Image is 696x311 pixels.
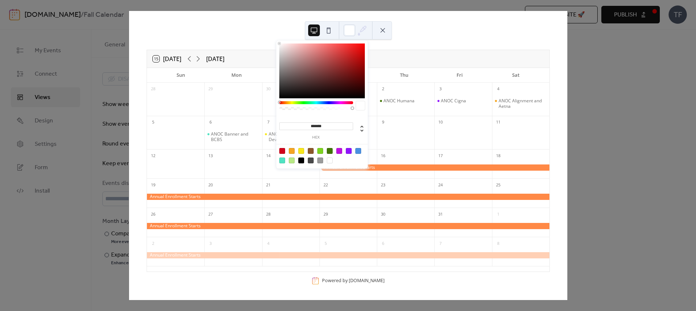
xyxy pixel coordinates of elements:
div: 2 [149,239,157,247]
div: #D0021B [279,148,285,154]
div: 3 [436,85,445,93]
a: [DOMAIN_NAME] [349,278,385,284]
div: #8B572A [308,148,314,154]
div: 31 [436,210,445,218]
div: #B8E986 [289,158,295,163]
div: 5 [322,239,330,247]
div: ANOC Cigna [434,98,492,104]
div: 11 [494,118,502,126]
div: 30 [379,210,387,218]
div: #F5A623 [289,148,295,154]
div: ANOC Humana [377,98,434,104]
div: [DATE] [206,54,224,63]
div: 26 [149,210,157,218]
div: 14 [264,152,272,160]
div: #7ED321 [317,148,323,154]
div: Annual Enrollment Starts [319,164,549,171]
div: Mon [209,68,265,83]
div: 27 [207,210,215,218]
div: 23 [379,181,387,189]
div: 4 [494,85,502,93]
div: 6 [207,118,215,126]
div: 30 [264,85,272,93]
div: Sun [153,68,209,83]
div: Annual Enrollment Starts [147,223,549,229]
div: 20 [207,181,215,189]
div: 22 [322,181,330,189]
div: #4A90E2 [355,148,361,154]
div: Thu [376,68,432,83]
div: ANOC Humana [383,98,415,104]
div: 7 [264,118,272,126]
div: Sat [488,68,544,83]
div: #9013FE [346,148,352,154]
div: 18 [494,152,502,160]
div: 3 [207,239,215,247]
div: 19 [149,181,157,189]
div: ANOC Banner and BCBS [211,131,259,143]
div: 24 [436,181,445,189]
div: Annual Enrollment Starts [147,252,549,258]
div: #50E3C2 [279,158,285,163]
div: Tue [264,68,320,83]
div: ANOC Cigna [441,98,466,104]
div: 5 [149,118,157,126]
div: 29 [207,85,215,93]
div: 6 [379,239,387,247]
div: ANOC Alignment and Aetna [499,98,546,109]
label: hex [279,136,353,140]
div: Fri [432,68,488,83]
div: 28 [149,85,157,93]
div: 1 [494,210,502,218]
button: 15[DATE] [150,54,184,64]
div: 10 [436,118,445,126]
div: #417505 [327,148,333,154]
div: 4 [264,239,272,247]
div: Powered by [322,278,385,284]
div: #4A4A4A [308,158,314,163]
div: Annual Enrollment Starts [147,194,549,200]
div: #000000 [298,158,304,163]
div: 9 [379,118,387,126]
div: 29 [322,210,330,218]
div: 17 [436,152,445,160]
div: ANOC Banner and BCBS [204,131,262,143]
div: 7 [436,239,445,247]
div: 16 [379,152,387,160]
div: 28 [264,210,272,218]
div: #BD10E0 [336,148,342,154]
div: 25 [494,181,502,189]
div: #F8E71C [298,148,304,154]
div: #FFFFFF [327,158,333,163]
div: ANOC Allwell and Devoted Health [269,131,317,143]
div: 8 [494,239,502,247]
div: ANOC Allwell and Devoted Health [262,131,319,143]
div: 21 [264,181,272,189]
div: 12 [149,152,157,160]
div: 2 [379,85,387,93]
div: #9B9B9B [317,158,323,163]
div: 13 [207,152,215,160]
div: ANOC Alignment and Aetna [492,98,549,109]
